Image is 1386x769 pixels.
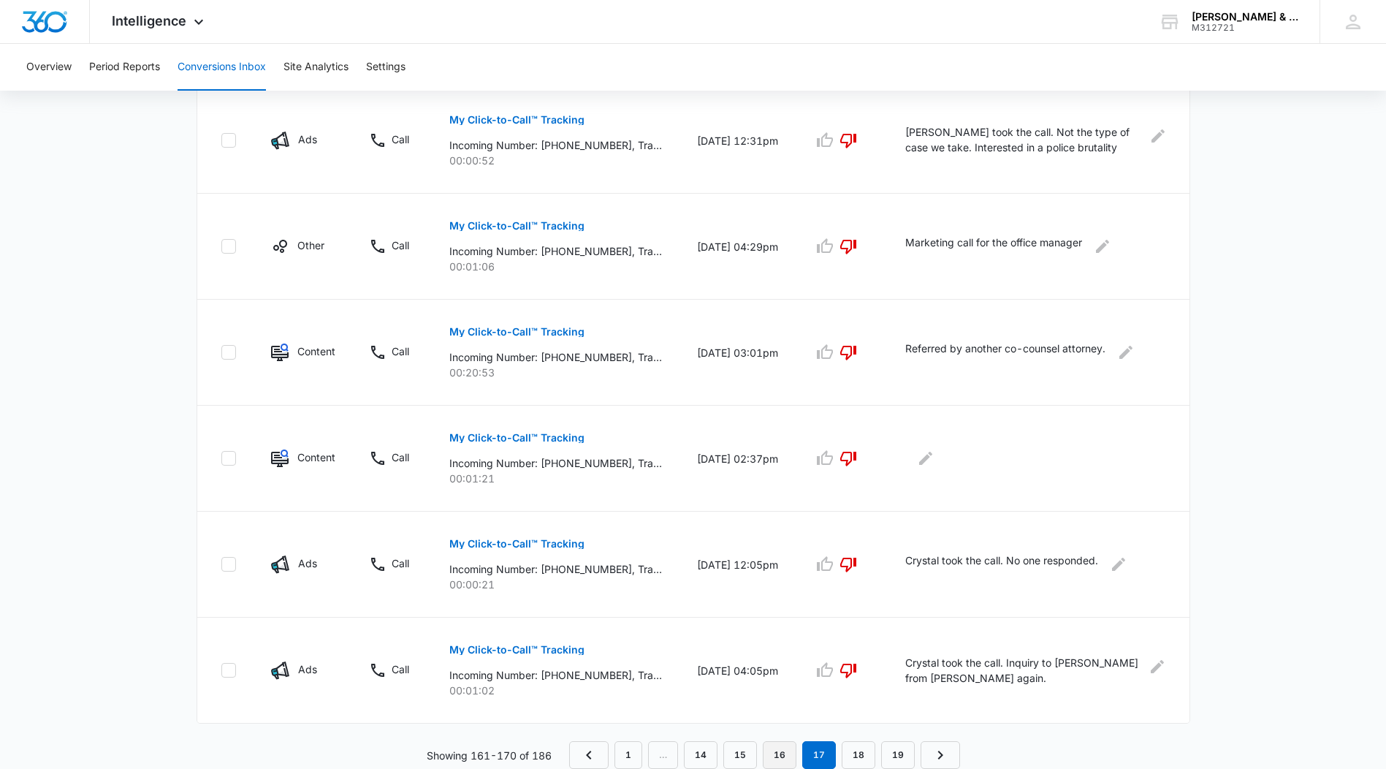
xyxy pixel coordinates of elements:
a: Page 1 [614,741,642,769]
button: My Click-to-Call™ Tracking [449,208,585,243]
p: Call [392,132,409,147]
p: My Click-to-Call™ Tracking [449,433,585,443]
p: Content [297,344,335,359]
p: Incoming Number: [PHONE_NUMBER], Tracking Number: [PHONE_NUMBER], Ring To: [PHONE_NUMBER], Caller... [449,349,662,365]
p: Marketing call for the office manager [905,235,1082,258]
p: Call [392,238,409,253]
p: 00:20:53 [449,365,662,380]
p: Crystal took the call. Inquiry to [PERSON_NAME] from [PERSON_NAME] again. [905,655,1140,686]
button: My Click-to-Call™ Tracking [449,314,585,349]
p: Showing 161-170 of 186 [427,748,552,763]
button: My Click-to-Call™ Tracking [449,420,585,455]
a: Previous Page [569,741,609,769]
button: Edit Comments [1151,124,1165,148]
p: Call [392,556,409,571]
span: Intelligence [112,13,186,29]
button: My Click-to-Call™ Tracking [449,632,585,667]
p: [PERSON_NAME] took the call. Not the type of case we take. Interested in a police brutality case. [905,124,1142,157]
p: Incoming Number: [PHONE_NUMBER], Tracking Number: [PHONE_NUMBER], Ring To: [PHONE_NUMBER], Caller... [449,667,662,683]
td: [DATE] 02:37pm [679,406,796,512]
button: My Click-to-Call™ Tracking [449,102,585,137]
a: Page 19 [881,741,915,769]
div: account id [1192,23,1298,33]
p: Content [297,450,335,465]
a: Next Page [921,741,960,769]
p: Crystal took the call. No one responded. [905,553,1098,576]
button: Conversions Inbox [178,44,266,91]
td: [DATE] 04:05pm [679,618,796,724]
a: Page 18 [842,741,875,769]
td: [DATE] 04:29pm [679,194,796,300]
button: Edit Comments [1091,235,1114,258]
td: [DATE] 12:05pm [679,512,796,618]
em: 17 [802,741,836,769]
button: Overview [26,44,72,91]
p: My Click-to-Call™ Tracking [449,221,585,231]
p: Call [392,662,409,677]
p: My Click-to-Call™ Tracking [449,539,585,549]
div: account name [1192,11,1298,23]
p: Incoming Number: [PHONE_NUMBER], Tracking Number: [PHONE_NUMBER], Ring To: [PHONE_NUMBER], Caller... [449,243,662,259]
a: Page 14 [684,741,717,769]
p: Incoming Number: [PHONE_NUMBER], Tracking Number: [PHONE_NUMBER], Ring To: [PHONE_NUMBER], Caller... [449,455,662,471]
p: Ads [298,662,317,677]
p: My Click-to-Call™ Tracking [449,327,585,337]
a: Page 16 [763,741,796,769]
td: [DATE] 12:31pm [679,88,796,194]
td: [DATE] 03:01pm [679,300,796,406]
button: My Click-to-Call™ Tracking [449,526,585,561]
p: My Click-to-Call™ Tracking [449,645,585,655]
p: 00:01:06 [449,259,662,274]
p: 00:01:02 [449,683,662,698]
button: Edit Comments [1107,553,1130,576]
p: Ads [298,556,317,571]
nav: Pagination [569,741,960,769]
button: Edit Comments [1114,341,1138,364]
p: Ads [298,132,317,147]
p: Call [392,344,409,359]
button: Edit Comments [1149,655,1166,678]
button: Period Reports [89,44,160,91]
p: Incoming Number: [PHONE_NUMBER], Tracking Number: [PHONE_NUMBER], Ring To: [PHONE_NUMBER], Caller... [449,137,662,153]
p: My Click-to-Call™ Tracking [449,115,585,125]
p: Call [392,450,409,465]
p: 00:01:21 [449,471,662,486]
p: Other [297,238,324,253]
p: 00:00:52 [449,153,662,168]
button: Settings [366,44,405,91]
p: Incoming Number: [PHONE_NUMBER], Tracking Number: [PHONE_NUMBER], Ring To: [PHONE_NUMBER], Caller... [449,561,662,577]
button: Edit Comments [914,447,937,470]
p: 00:00:21 [449,577,662,592]
button: Site Analytics [283,44,349,91]
a: Page 15 [723,741,757,769]
p: Referred by another co-counsel attorney. [905,341,1105,364]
